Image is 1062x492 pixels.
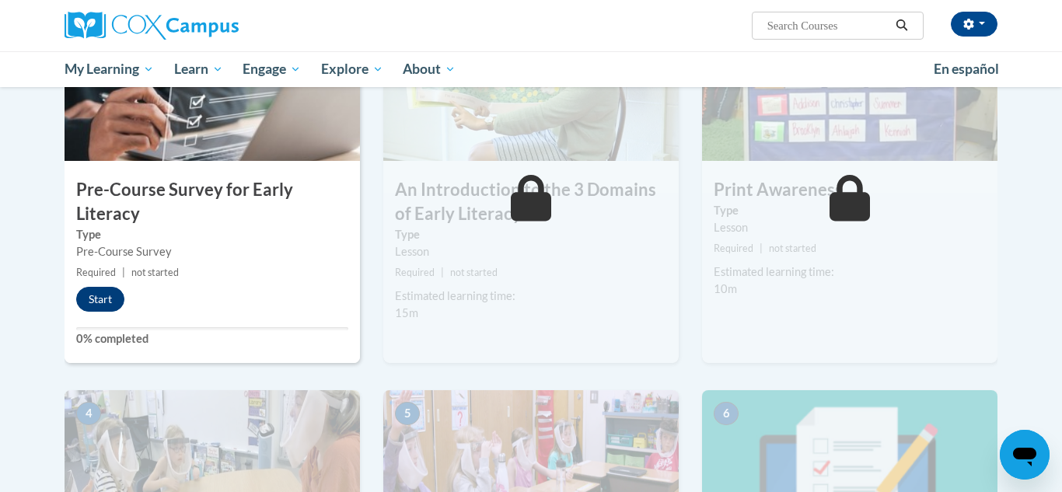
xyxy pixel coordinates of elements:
button: Search [890,16,914,35]
a: Learn [164,51,233,87]
span: | [441,267,444,278]
a: Explore [311,51,393,87]
span: En español [934,61,999,77]
input: Search Courses [766,16,890,35]
span: 6 [714,402,739,425]
div: Pre-Course Survey [76,243,348,260]
h3: An Introduction to the 3 Domains of Early Literacy [383,178,679,226]
label: Type [714,202,986,219]
span: My Learning [65,60,154,79]
a: Cox Campus [65,12,360,40]
span: not started [769,243,816,254]
span: Engage [243,60,301,79]
span: 15m [395,306,418,319]
span: 10m [714,282,737,295]
h3: Pre-Course Survey for Early Literacy [65,178,360,226]
div: Estimated learning time: [714,263,986,281]
img: Cox Campus [65,12,239,40]
span: Required [395,267,435,278]
a: My Learning [54,51,164,87]
span: not started [131,267,179,278]
span: Required [76,267,116,278]
label: 0% completed [76,330,348,347]
span: 5 [395,402,420,425]
span: About [403,60,456,79]
a: Engage [232,51,311,87]
span: Required [714,243,753,254]
span: not started [450,267,498,278]
iframe: Button to launch messaging window [1000,430,1050,480]
span: Learn [174,60,223,79]
label: Type [76,226,348,243]
h3: Print Awareness [702,178,997,202]
span: Explore [321,60,383,79]
div: Lesson [714,219,986,236]
div: Estimated learning time: [395,288,667,305]
button: Start [76,287,124,312]
a: En español [924,53,1009,85]
span: | [760,243,763,254]
label: Type [395,226,667,243]
div: Main menu [41,51,1021,87]
span: | [122,267,125,278]
button: Account Settings [951,12,997,37]
span: 4 [76,402,101,425]
div: Lesson [395,243,667,260]
a: About [393,51,466,87]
